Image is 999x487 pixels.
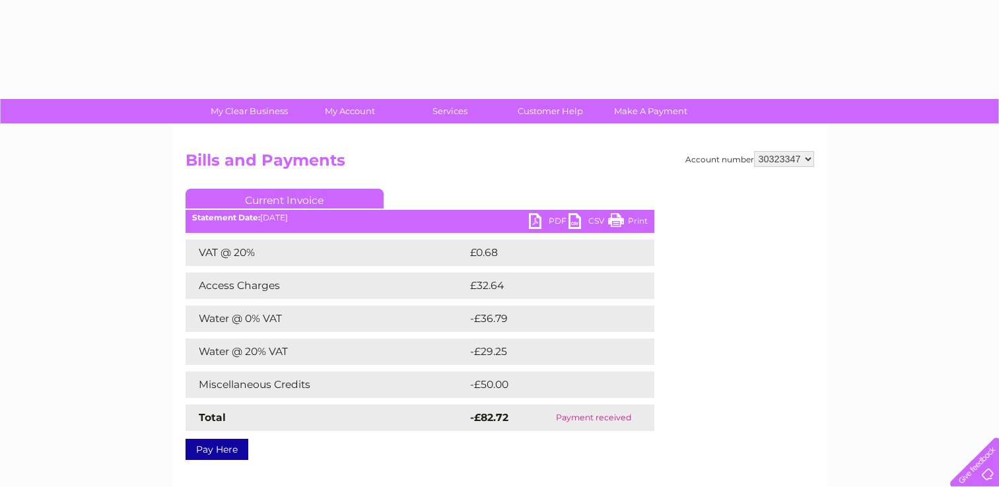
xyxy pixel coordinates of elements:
b: Statement Date: [192,212,260,222]
td: -£36.79 [467,306,630,332]
td: -£50.00 [467,372,631,398]
td: £32.64 [467,273,628,299]
a: CSV [568,213,608,232]
td: VAT @ 20% [186,240,467,266]
strong: Total [199,411,226,424]
div: [DATE] [186,213,654,222]
a: Print [608,213,648,232]
td: Water @ 20% VAT [186,339,467,365]
a: Current Invoice [186,189,384,209]
a: Services [396,99,504,123]
a: My Account [295,99,404,123]
td: Miscellaneous Credits [186,372,467,398]
strong: -£82.72 [470,411,508,424]
a: Make A Payment [596,99,705,123]
a: My Clear Business [195,99,304,123]
td: Access Charges [186,273,467,299]
td: Payment received [533,405,654,431]
td: Water @ 0% VAT [186,306,467,332]
td: -£29.25 [467,339,630,365]
a: Pay Here [186,439,248,460]
a: PDF [529,213,568,232]
div: Account number [685,151,814,167]
a: Customer Help [496,99,605,123]
h2: Bills and Payments [186,151,814,176]
td: £0.68 [467,240,624,266]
